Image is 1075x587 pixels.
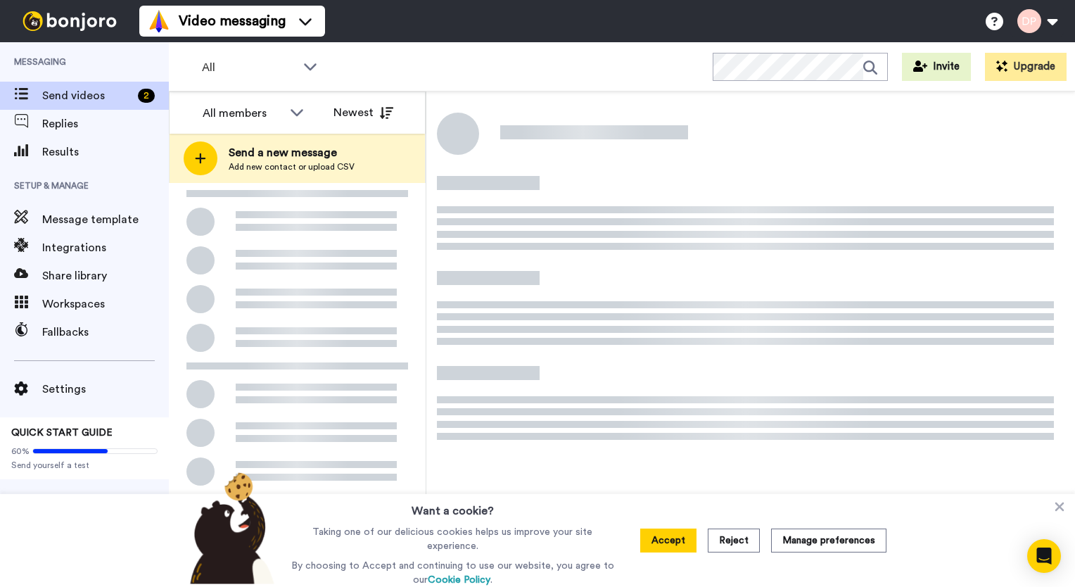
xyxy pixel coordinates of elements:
[177,472,281,584] img: bear-with-cookie.png
[1027,539,1061,573] div: Open Intercom Messenger
[138,89,155,103] div: 2
[640,529,696,553] button: Accept
[229,161,355,172] span: Add new contact or upload CSV
[179,11,286,31] span: Video messaging
[42,115,169,132] span: Replies
[42,144,169,160] span: Results
[42,296,169,313] span: Workspaces
[42,267,169,284] span: Share library
[902,53,971,81] button: Invite
[288,525,618,553] p: Taking one of our delicious cookies helps us improve your site experience.
[428,575,490,585] a: Cookie Policy
[288,559,618,587] p: By choosing to Accept and continuing to use our website, you agree to our .
[323,99,404,127] button: Newest
[771,529,886,553] button: Manage preferences
[42,239,169,256] span: Integrations
[11,446,30,457] span: 60%
[985,53,1067,81] button: Upgrade
[42,381,169,398] span: Settings
[42,324,169,341] span: Fallbacks
[148,10,170,32] img: vm-color.svg
[17,11,122,31] img: bj-logo-header-white.svg
[708,529,760,553] button: Reject
[203,105,283,122] div: All members
[229,144,355,161] span: Send a new message
[42,87,132,104] span: Send videos
[202,59,296,76] span: All
[412,494,494,519] h3: Want a cookie?
[11,460,158,471] span: Send yourself a test
[11,428,113,438] span: QUICK START GUIDE
[42,211,169,228] span: Message template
